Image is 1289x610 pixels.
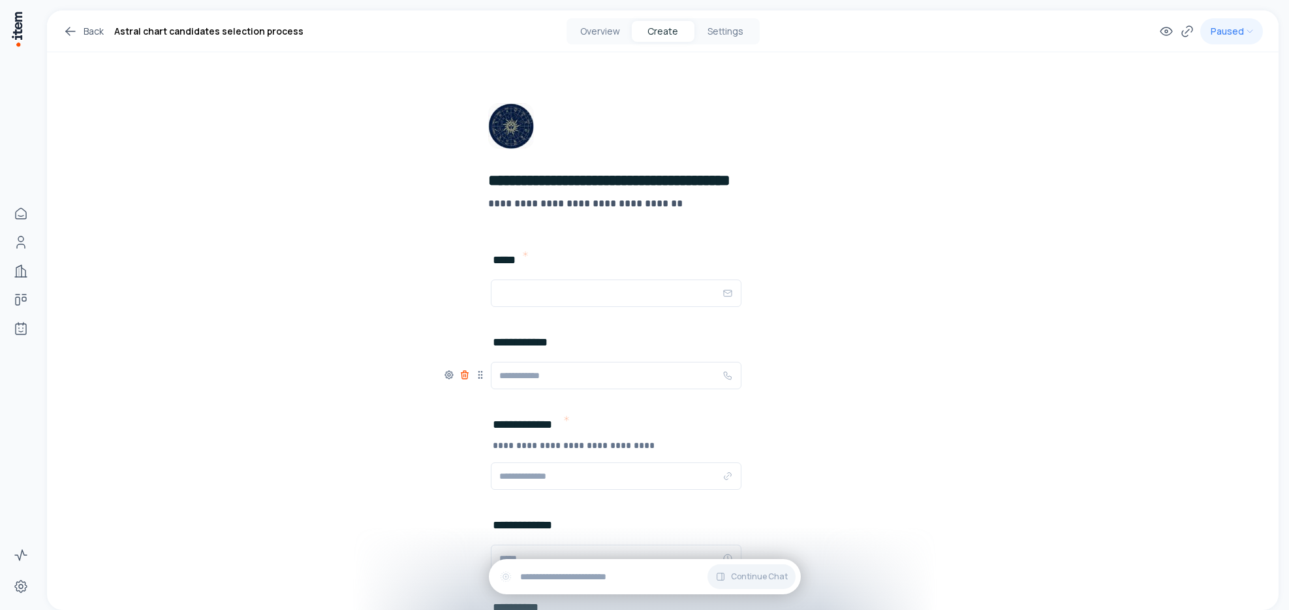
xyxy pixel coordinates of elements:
[694,21,757,42] button: Settings
[731,571,788,582] span: Continue Chat
[8,315,34,342] a: Agents
[8,258,34,284] a: Companies
[707,564,796,589] button: Continue Chat
[63,24,104,39] a: Back
[114,24,303,39] h1: Astral chart candidates selection process
[488,103,534,149] img: Form Logo
[8,201,34,227] a: Home
[632,21,694,42] button: Create
[10,10,23,48] img: Item Brain Logo
[8,542,34,568] a: Activity
[8,229,34,255] a: People
[8,573,34,600] a: Settings
[8,287,34,313] a: Deals
[569,21,632,42] button: Overview
[489,559,801,594] div: Continue Chat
